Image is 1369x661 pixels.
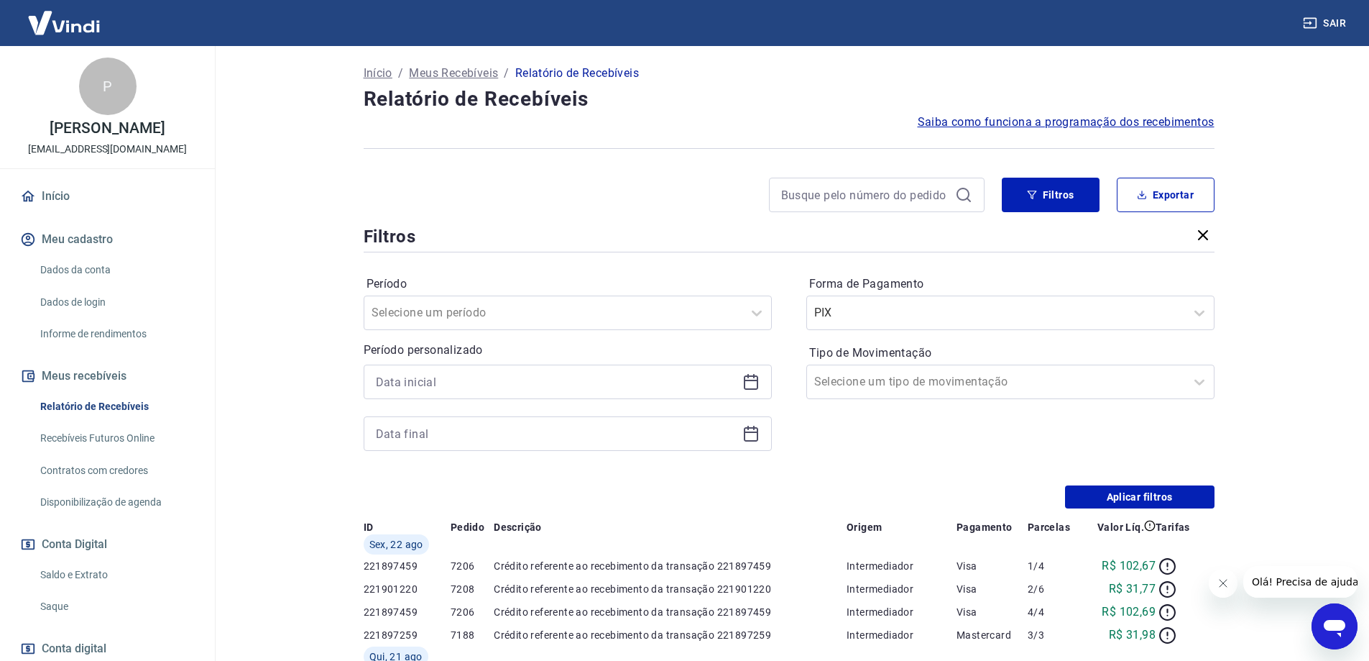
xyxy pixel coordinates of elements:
a: Saiba como funciona a programação dos recebimentos [918,114,1214,131]
p: 7208 [451,582,494,596]
input: Data inicial [376,371,737,393]
span: Olá! Precisa de ajuda? [9,10,121,22]
a: Meus Recebíveis [409,65,498,82]
h5: Filtros [364,225,417,248]
a: Início [364,65,392,82]
p: 221897259 [364,628,451,642]
p: Tarifas [1156,520,1190,534]
p: [PERSON_NAME] [50,121,165,136]
button: Meus recebíveis [17,360,198,392]
p: / [504,65,509,82]
a: Recebíveis Futuros Online [34,424,198,453]
p: 7206 [451,559,494,573]
p: 7206 [451,605,494,619]
a: Informe de rendimentos [34,319,198,349]
p: Relatório de Recebíveis [515,65,639,82]
p: Parcelas [1028,520,1070,534]
p: 4/4 [1028,605,1082,619]
p: Visa [957,582,1028,596]
p: Crédito referente ao recebimento da transação 221897459 [494,559,847,573]
p: Origem [847,520,882,534]
p: R$ 102,69 [1102,603,1156,621]
iframe: Fechar mensagem [1209,569,1237,598]
label: Tipo de Movimentação [809,345,1212,362]
img: Vindi [17,1,111,45]
iframe: Botão para abrir a janela de mensagens [1312,603,1358,649]
p: Intermediador [847,582,957,596]
button: Exportar [1117,178,1214,212]
p: [EMAIL_ADDRESS][DOMAIN_NAME] [28,142,187,157]
p: / [398,65,403,82]
p: 221897459 [364,559,451,573]
a: Início [17,181,198,212]
p: Período personalizado [364,342,772,359]
p: Pagamento [957,520,1013,534]
span: Sex, 22 ago [369,537,423,552]
button: Meu cadastro [17,224,198,255]
p: R$ 31,77 [1109,580,1156,598]
a: Relatório de Recebíveis [34,392,198,421]
p: ID [364,520,374,534]
p: R$ 102,67 [1102,557,1156,575]
p: Valor Líq. [1097,520,1144,534]
p: Crédito referente ao recebimento da transação 221901220 [494,582,847,596]
p: Descrição [494,520,542,534]
iframe: Mensagem da empresa [1243,566,1358,598]
button: Aplicar filtros [1065,486,1214,509]
p: 221901220 [364,582,451,596]
a: Saldo e Extrato [34,560,198,590]
span: Conta digital [42,639,106,659]
button: Filtros [1002,178,1100,212]
input: Data final [376,423,737,445]
p: Crédito referente ao recebimento da transação 221897259 [494,628,847,642]
p: Intermediador [847,628,957,642]
p: Intermediador [847,559,957,573]
label: Período [367,275,769,293]
h4: Relatório de Recebíveis [364,85,1214,114]
p: Crédito referente ao recebimento da transação 221897459 [494,605,847,619]
p: Intermediador [847,605,957,619]
a: Saque [34,592,198,621]
p: Visa [957,559,1028,573]
p: 7188 [451,628,494,642]
input: Busque pelo número do pedido [781,184,949,206]
a: Contratos com credores [34,456,198,486]
p: Mastercard [957,628,1028,642]
p: 2/6 [1028,582,1082,596]
p: Pedido [451,520,484,534]
a: Dados de login [34,288,198,317]
p: 3/3 [1028,628,1082,642]
a: Disponibilização de agenda [34,488,198,517]
p: R$ 31,98 [1109,626,1156,644]
p: Visa [957,605,1028,619]
p: 221897459 [364,605,451,619]
button: Conta Digital [17,529,198,560]
button: Sair [1300,10,1352,37]
label: Forma de Pagamento [809,275,1212,293]
p: 1/4 [1028,559,1082,573]
a: Dados da conta [34,255,198,285]
div: P [79,58,137,115]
